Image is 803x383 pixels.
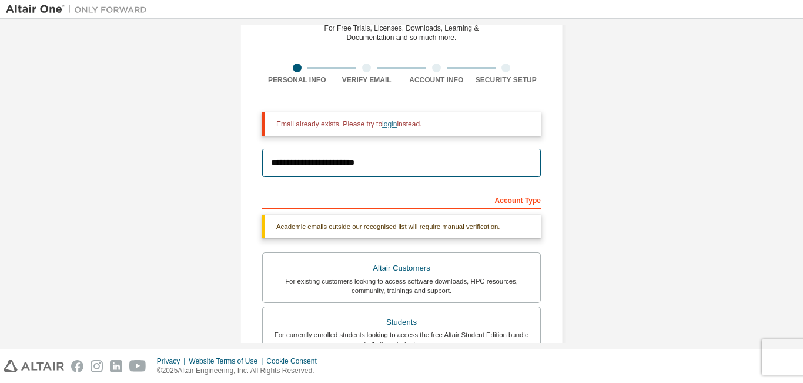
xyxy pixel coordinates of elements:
div: For currently enrolled students looking to access the free Altair Student Edition bundle and all ... [270,330,533,349]
div: For Free Trials, Licenses, Downloads, Learning & Documentation and so much more. [324,24,479,42]
img: instagram.svg [91,360,103,372]
div: Personal Info [262,75,332,85]
img: youtube.svg [129,360,146,372]
div: Privacy [157,357,189,366]
div: Altair Customers [270,260,533,277]
div: Security Setup [471,75,541,85]
div: For existing customers looking to access software downloads, HPC resources, community, trainings ... [270,277,533,295]
img: linkedin.svg [110,360,122,372]
a: login [382,120,397,128]
p: © 2025 Altair Engineering, Inc. All Rights Reserved. [157,366,324,376]
div: Website Terms of Use [189,357,266,366]
div: Academic emails outside our recognised list will require manual verification. [262,215,541,238]
div: Account Info [401,75,471,85]
div: Email already exists. Please try to instead. [276,119,531,129]
div: Students [270,314,533,331]
img: Altair One [6,4,153,15]
div: Account Type [262,190,541,209]
img: facebook.svg [71,360,83,372]
div: Cookie Consent [266,357,323,366]
img: altair_logo.svg [4,360,64,372]
div: Verify Email [332,75,402,85]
